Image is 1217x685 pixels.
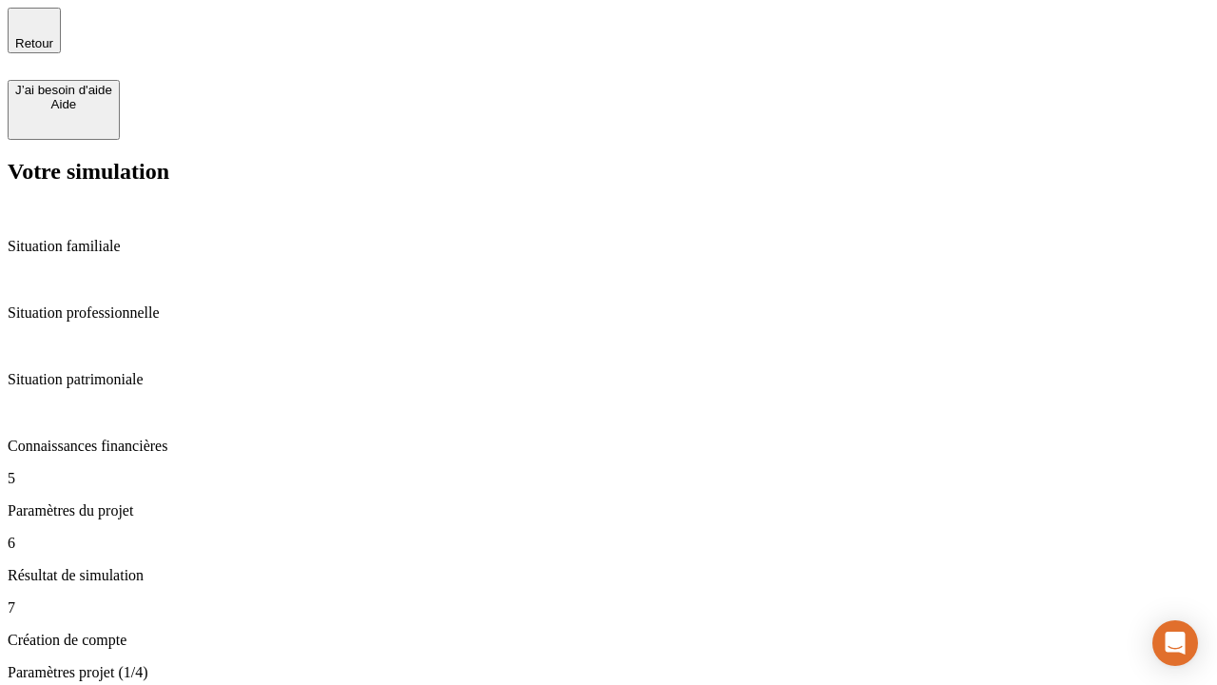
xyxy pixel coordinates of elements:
p: 5 [8,470,1209,487]
div: Open Intercom Messenger [1152,620,1198,666]
p: Création de compte [8,632,1209,649]
button: Retour [8,8,61,53]
p: 7 [8,599,1209,616]
p: Résultat de simulation [8,567,1209,584]
button: J’ai besoin d'aideAide [8,80,120,140]
span: Retour [15,36,53,50]
div: Aide [15,97,112,111]
p: Situation familiale [8,238,1209,255]
p: Paramètres du projet [8,502,1209,519]
p: Situation patrimoniale [8,371,1209,388]
p: 6 [8,535,1209,552]
p: Paramètres projet (1/4) [8,664,1209,681]
p: Connaissances financières [8,438,1209,455]
h2: Votre simulation [8,159,1209,185]
p: Situation professionnelle [8,304,1209,322]
div: J’ai besoin d'aide [15,83,112,97]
